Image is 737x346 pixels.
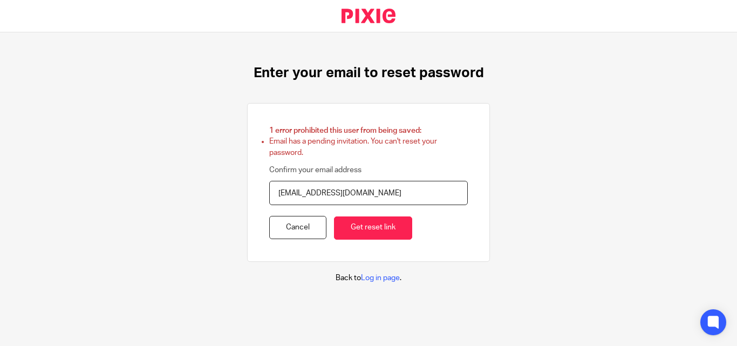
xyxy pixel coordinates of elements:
p: Back to . [336,273,401,283]
h1: Enter your email to reset password [254,65,484,82]
a: Log in page [361,274,400,282]
a: Cancel [269,216,326,239]
h2: 1 error prohibited this user from being saved: [269,125,468,136]
li: Email has a pending invitation. You can't reset your password. [269,136,468,158]
input: Get reset link [334,216,412,240]
label: Confirm your email address [269,165,361,175]
input: name@example.com [269,181,468,205]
